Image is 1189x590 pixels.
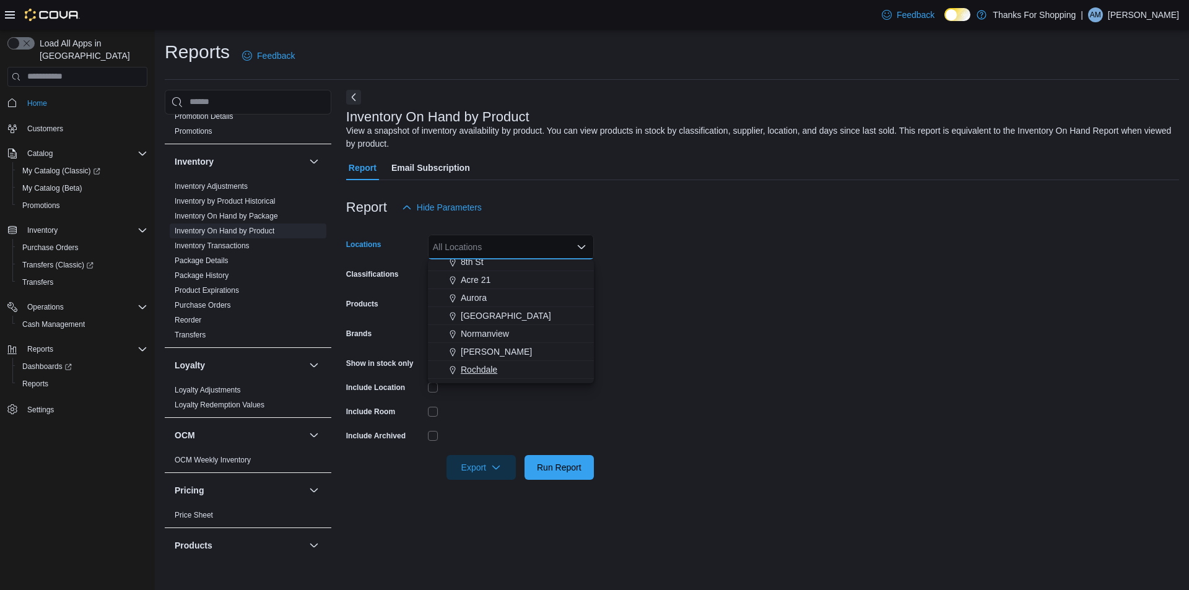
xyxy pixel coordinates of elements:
span: Home [22,95,147,111]
button: OCM [307,428,321,443]
span: Transfers [175,330,206,340]
span: Run Report [537,461,581,474]
span: Purchase Orders [17,240,147,255]
span: Hide Parameters [417,201,482,214]
button: Products [307,538,321,553]
button: Promotions [12,197,152,214]
h3: Pricing [175,484,204,497]
h3: Report [346,200,387,215]
div: Pricing [165,508,331,527]
a: Price Sheet [175,511,213,519]
p: [PERSON_NAME] [1108,7,1179,22]
span: Reorder [175,315,201,325]
button: Export [446,455,516,480]
button: Loyalty [175,359,304,371]
span: Transfers [22,277,53,287]
div: Inventory [165,179,331,347]
span: [GEOGRAPHIC_DATA] [461,381,551,394]
h3: Products [175,539,212,552]
a: Loyalty Adjustments [175,386,241,394]
a: Transfers (Classic) [17,258,98,272]
button: Next [346,90,361,105]
div: Alec Morrow [1088,7,1103,22]
span: OCM Weekly Inventory [175,455,251,465]
span: Loyalty Adjustments [175,385,241,395]
span: Settings [27,405,54,415]
span: [PERSON_NAME] [461,345,532,358]
label: Brands [346,329,372,339]
span: Settings [22,401,147,417]
span: Inventory Transactions [175,241,250,251]
a: Inventory On Hand by Package [175,212,278,220]
button: Run Report [525,455,594,480]
p: | [1081,7,1083,22]
a: Package History [175,271,229,280]
div: OCM [165,453,331,472]
h3: Loyalty [175,359,205,371]
p: Thanks For Shopping [993,7,1076,22]
button: Inventory [307,154,321,169]
span: Promotion Details [175,111,233,121]
label: Show in stock only [346,358,414,368]
button: Normanview [428,325,594,343]
a: Dashboards [17,359,77,374]
button: Products [175,539,304,552]
h1: Reports [165,40,230,64]
button: [GEOGRAPHIC_DATA] [428,379,594,397]
button: [GEOGRAPHIC_DATA] [428,307,594,325]
button: My Catalog (Beta) [12,180,152,197]
button: Operations [22,300,69,315]
span: Home [27,98,47,108]
span: Dashboards [17,359,147,374]
button: 8th St [428,253,594,271]
span: My Catalog (Beta) [22,183,82,193]
a: Purchase Orders [175,301,231,310]
nav: Complex example [7,89,147,451]
span: Package Details [175,256,229,266]
span: Reports [22,379,48,389]
input: Dark Mode [944,8,970,21]
button: Inventory [22,223,63,238]
a: Transfers (Classic) [12,256,152,274]
a: Inventory Transactions [175,241,250,250]
span: Export [454,455,508,480]
a: OCM Weekly Inventory [175,456,251,464]
span: Reports [22,342,147,357]
span: Package History [175,271,229,280]
span: My Catalog (Classic) [22,166,100,176]
span: Cash Management [22,319,85,329]
span: Price Sheet [175,510,213,520]
div: Choose from the following options [428,74,594,523]
button: Acre 21 [428,271,594,289]
a: My Catalog (Classic) [12,162,152,180]
button: Transfers [12,274,152,291]
span: Feedback [897,9,934,21]
span: Load All Apps in [GEOGRAPHIC_DATA] [35,37,147,62]
a: Package Details [175,256,229,265]
a: Cash Management [17,317,90,332]
button: Operations [2,298,152,316]
button: Reports [2,341,152,358]
span: Catalog [27,149,53,158]
div: Loyalty [165,383,331,417]
label: Include Room [346,407,395,417]
label: Include Location [346,383,405,393]
label: Products [346,299,378,309]
a: Feedback [877,2,939,27]
button: Customers [2,119,152,137]
a: Product Expirations [175,286,239,295]
a: My Catalog (Beta) [17,181,87,196]
div: View a snapshot of inventory availability by product. You can view products in stock by classific... [346,124,1173,150]
span: Reports [17,376,147,391]
a: Transfers [17,275,58,290]
span: Purchase Orders [175,300,231,310]
a: Loyalty Redemption Values [175,401,264,409]
button: Pricing [175,484,304,497]
span: Inventory [27,225,58,235]
span: My Catalog (Beta) [17,181,147,196]
button: Settings [2,400,152,418]
span: [GEOGRAPHIC_DATA] [461,310,551,322]
span: Customers [22,121,147,136]
a: Promotions [175,127,212,136]
span: Transfers (Classic) [17,258,147,272]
